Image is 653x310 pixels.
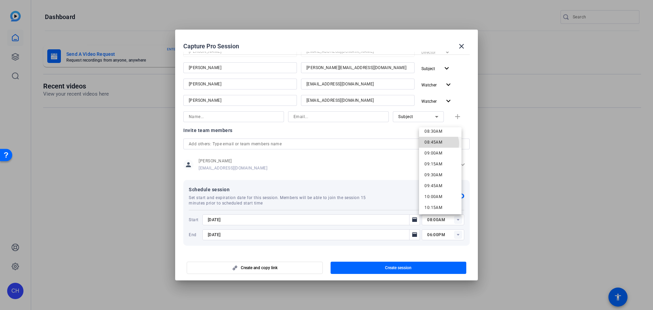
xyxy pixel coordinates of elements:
[189,217,201,223] span: Start
[294,113,383,121] input: Email...
[189,185,441,194] span: Schedule session
[183,126,470,134] div: Invite team members
[199,158,267,164] span: [PERSON_NAME]
[306,80,409,88] input: Email...
[331,262,467,274] button: Create session
[442,64,451,73] mat-icon: expand_more
[424,151,442,156] span: 09:00AM
[421,83,437,87] span: Watcher
[183,160,194,170] mat-icon: person
[424,140,442,145] span: 08:45AM
[306,96,409,104] input: Email...
[241,265,278,271] span: Create and copy link
[183,38,470,54] div: Capture Pro Session
[424,173,442,177] span: 09:30AM
[385,265,412,271] span: Create session
[424,162,442,166] span: 09:15AM
[208,216,408,224] input: Choose start date
[409,229,420,240] button: Open calendar
[189,64,291,72] input: Name...
[421,99,437,104] span: Watcher
[419,95,455,107] button: Watcher
[409,214,420,225] button: Open calendar
[427,231,464,239] input: Time
[189,113,279,121] input: Name...
[457,42,466,50] mat-icon: close
[306,64,409,72] input: Email...
[424,129,442,134] span: 08:30AM
[189,232,201,238] span: End
[444,97,453,105] mat-icon: expand_more
[398,114,413,119] span: Subject
[444,81,453,89] mat-icon: expand_more
[199,165,267,171] span: [EMAIL_ADDRESS][DOMAIN_NAME]
[208,231,408,239] input: Choose expiration date
[424,194,442,199] span: 10:00AM
[424,183,442,188] span: 09:45AM
[424,205,442,210] span: 10:15AM
[189,140,464,148] input: Add others: Type email or team members name
[421,66,435,71] span: Subject
[187,262,323,274] button: Create and copy link
[189,96,291,104] input: Name...
[189,80,291,88] input: Name...
[419,79,455,91] button: Watcher
[419,62,454,75] button: Subject
[189,195,378,206] span: Set start and expiration date for this session. Members will be able to join the session 15 minut...
[427,216,464,224] input: Time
